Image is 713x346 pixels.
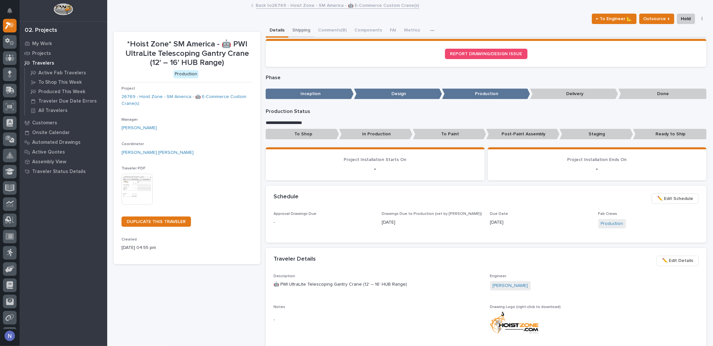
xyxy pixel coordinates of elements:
button: users-avatar [3,329,17,343]
a: All Travelers [25,106,107,115]
p: Design [354,89,442,99]
p: To Shop [266,129,339,140]
span: Drawings Due to Production (set by [PERSON_NAME]) [382,212,482,216]
span: REPORT DRAWING/DESIGN ISSUE [450,52,522,56]
span: Hold [681,15,691,23]
span: Drawing Logo (right-click to download) [490,305,561,309]
a: My Work [19,39,107,48]
p: Projects [32,51,51,56]
p: Done [618,89,707,99]
a: DUPLICATE THIS TRAVELER [121,216,191,227]
p: Active Fab Travelers [38,70,86,76]
a: 26769 - Hoist Zone - SM America - 🤖 E-Commerce Custom Crane(s) [121,93,253,107]
p: [DATE] 04:55 pm [121,244,253,251]
a: [PERSON_NAME] [PERSON_NAME] [121,149,194,156]
p: Traveler Due Date Errors [38,98,97,104]
p: - [274,316,482,323]
button: Metrics [400,24,424,38]
button: Comments (8) [314,24,350,38]
span: Fab Crews [598,212,618,216]
a: [PERSON_NAME] [121,125,157,131]
a: Automated Drawings [19,137,107,147]
p: Automated Drawings [32,140,81,145]
span: Outsource ↑ [643,15,670,23]
span: Coordinator [121,142,144,146]
a: Production [601,220,623,227]
p: Active Quotes [32,149,65,155]
p: Assembly View [32,159,66,165]
p: Phase [266,75,707,81]
p: Produced This Week [38,89,85,95]
button: ✏️ Edit Details [656,256,699,266]
a: [PERSON_NAME] [493,282,528,289]
p: To Paint [413,129,486,140]
p: - [496,165,699,173]
h2: Schedule [274,193,299,201]
p: Travelers [32,60,54,66]
a: Customers [19,118,107,128]
button: Details [266,24,288,38]
span: Notes [274,305,285,309]
span: Created [121,238,137,241]
a: Travelers [19,58,107,68]
p: All Travelers [38,108,68,114]
button: Notifications [3,4,17,18]
div: Notifications [8,8,17,18]
a: REPORT DRAWING/DESIGN ISSUE [445,49,528,59]
a: Assembly View [19,157,107,167]
span: Project Installation Starts On [344,157,406,162]
p: Delivery [530,89,618,99]
p: Customers [32,120,57,126]
button: Shipping [288,24,314,38]
span: Traveler PDF [121,167,146,170]
p: - [274,219,374,226]
span: Description [274,274,295,278]
p: Production [442,89,530,99]
a: Back to26769 - Hoist Zone - SM America - 🤖 E-Commerce Custom Crane(s) [256,1,419,9]
p: [DATE] [490,219,591,226]
a: Traveler Status Details [19,167,107,176]
img: dcEIBAg8ipYVnhDMjzv6vuWLisYgk2z5sNblcdZE7Ic [490,312,539,334]
button: Outsource ↑ [639,14,674,24]
div: 02. Projects [25,27,57,34]
a: Onsite Calendar [19,128,107,137]
button: Hold [677,14,695,24]
span: Due Date [490,212,508,216]
span: Approval Drawings Due [274,212,316,216]
a: Active Fab Travelers [25,68,107,77]
p: Traveler Status Details [32,169,86,175]
a: Active Quotes [19,147,107,157]
h2: Traveler Details [274,256,316,263]
p: Ready to Ship [633,129,707,140]
span: ✏️ Edit Details [662,257,693,265]
span: Engineer [490,274,507,278]
p: In Production [339,129,413,140]
span: ✏️ Edit Schedule [657,195,693,203]
span: Manager [121,118,138,122]
p: *Hoist Zone* SM America - 🤖 PWI UltraLite Telescoping Gantry Crane (12' – 16' HUB Range) [121,40,253,68]
a: Traveler Due Date Errors [25,96,107,105]
p: Post-Paint Assembly [486,129,560,140]
p: To Shop This Week [38,80,82,85]
span: DUPLICATE THIS TRAVELER [127,219,186,224]
span: Project [121,87,135,91]
a: Produced This Week [25,87,107,96]
p: [DATE] [382,219,482,226]
p: - [274,165,477,173]
span: ← To Engineer 📐 [596,15,632,23]
img: Workspace Logo [54,3,73,15]
a: Projects [19,48,107,58]
span: Project Installation Ends On [567,157,627,162]
p: Production Status [266,108,707,115]
button: Components [350,24,386,38]
p: 🤖 PWI UltraLite Telescoping Gantry Crane (12' – 16' HUB Range) [274,281,482,288]
p: My Work [32,41,52,47]
div: Production [173,70,198,78]
button: ← To Engineer 📐 [592,14,637,24]
p: Onsite Calendar [32,130,70,136]
p: Staging [560,129,633,140]
button: FAI [386,24,400,38]
a: To Shop This Week [25,78,107,87]
button: ✏️ Edit Schedule [652,193,699,204]
p: Inception [266,89,354,99]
